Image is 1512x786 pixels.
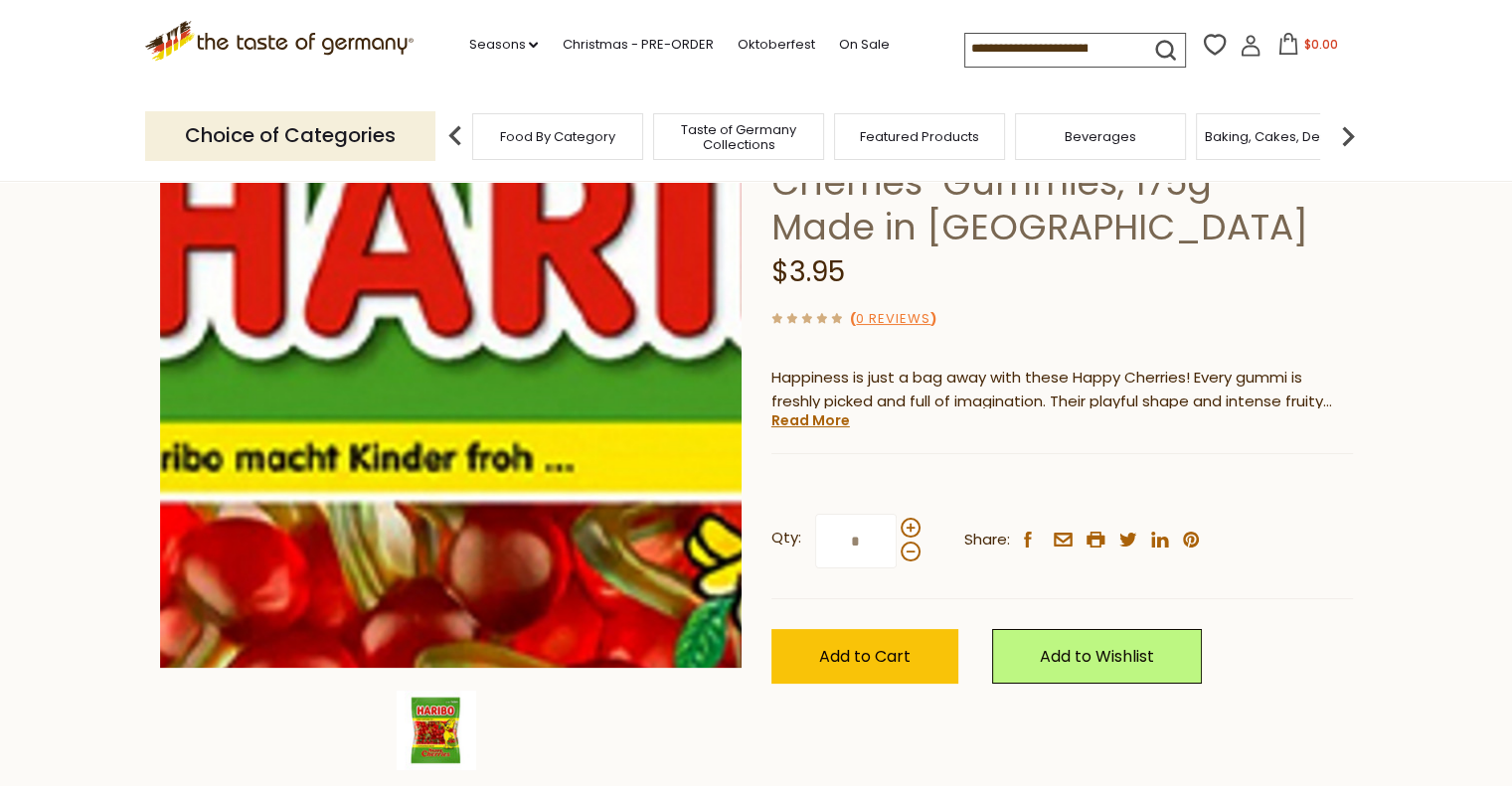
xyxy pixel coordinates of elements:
img: next arrow [1328,116,1368,156]
a: Seasons [468,34,538,56]
a: 0 Reviews [856,309,930,330]
span: Share: [964,528,1010,552]
p: Choice of Categories [145,111,435,160]
a: On Sale [838,34,889,56]
button: $0.00 [1265,33,1350,63]
a: Taste of Germany Collections [659,122,818,152]
a: Featured Products [860,129,979,144]
a: Beverages [1065,129,1136,144]
a: Christmas - PRE-ORDER [562,34,713,56]
span: ( ) [850,309,936,328]
strong: Qty: [771,526,801,550]
a: Food By Category [500,129,615,144]
img: previous arrow [435,116,475,156]
h1: [PERSON_NAME] "Happy Cherries" Gummies, 175g - Made in [GEOGRAPHIC_DATA] [771,115,1353,249]
span: $3.95 [771,252,845,291]
a: Baking, Cakes, Desserts [1205,129,1359,144]
a: Oktoberfest [737,34,814,56]
a: Read More [771,410,850,430]
button: Add to Cart [771,629,958,684]
img: Haribo Happy Cherries (German) [397,691,476,770]
span: Happiness is just a bag away with these Happy Cherries! Every gummi is freshly picked and full of... [771,367,1332,437]
span: Add to Cart [819,645,911,668]
input: Qty: [815,514,897,568]
span: $0.00 [1303,36,1337,53]
a: Add to Wishlist [992,629,1202,684]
